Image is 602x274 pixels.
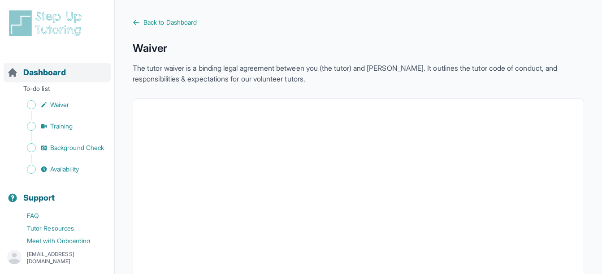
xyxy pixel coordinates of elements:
[143,18,197,27] span: Back to Dashboard
[23,66,66,79] span: Dashboard
[133,41,584,56] h1: Waiver
[7,98,114,111] a: Waiver
[50,165,79,174] span: Availability
[7,222,114,235] a: Tutor Resources
[23,192,55,204] span: Support
[50,143,104,152] span: Background Check
[133,18,584,27] a: Back to Dashboard
[7,235,114,256] a: Meet with Onboarding Support
[4,84,111,97] p: To-do list
[7,250,107,266] button: [EMAIL_ADDRESS][DOMAIN_NAME]
[133,63,584,84] p: The tutor waiver is a binding legal agreement between you (the tutor) and [PERSON_NAME]. It outli...
[7,210,114,222] a: FAQ
[50,122,73,131] span: Training
[50,100,69,109] span: Waiver
[4,177,111,208] button: Support
[7,66,66,79] a: Dashboard
[4,52,111,82] button: Dashboard
[7,9,87,38] img: logo
[27,251,107,265] p: [EMAIL_ADDRESS][DOMAIN_NAME]
[7,163,114,176] a: Availability
[7,141,114,154] a: Background Check
[7,120,114,133] a: Training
